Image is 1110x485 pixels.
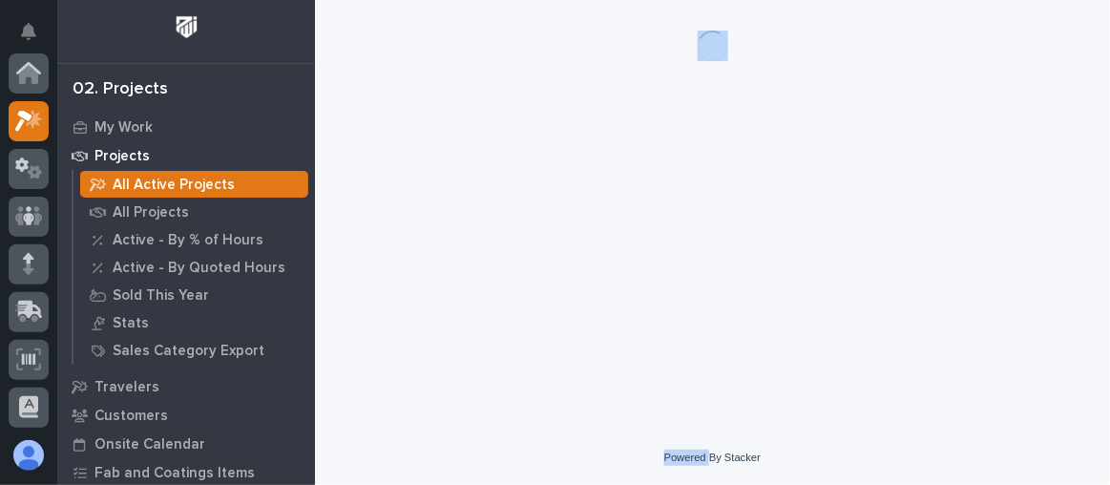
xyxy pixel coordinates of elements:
a: My Work [57,113,315,141]
a: Powered By Stacker [664,452,761,463]
a: Active - By Quoted Hours [73,254,315,281]
p: My Work [94,119,153,137]
p: Travelers [94,379,159,396]
p: Sales Category Export [113,343,264,360]
p: Active - By % of Hours [113,232,263,249]
p: All Active Projects [113,177,235,194]
p: All Projects [113,204,189,221]
p: Onsite Calendar [94,436,205,453]
a: Projects [57,141,315,170]
a: All Active Projects [73,171,315,198]
img: Workspace Logo [169,10,204,45]
a: Customers [57,401,315,430]
a: Sales Category Export [73,337,315,364]
p: Fab and Coatings Items [94,465,255,482]
p: Stats [113,315,149,332]
a: Active - By % of Hours [73,226,315,253]
p: Sold This Year [113,287,209,305]
a: Travelers [57,372,315,401]
a: Sold This Year [73,282,315,308]
a: Stats [73,309,315,336]
p: Active - By Quoted Hours [113,260,285,277]
div: 02. Projects [73,79,168,100]
button: Notifications [9,11,49,52]
button: users-avatar [9,435,49,475]
p: Projects [94,148,150,165]
a: All Projects [73,199,315,225]
p: Customers [94,408,168,425]
div: Notifications [24,23,49,53]
a: Onsite Calendar [57,430,315,458]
